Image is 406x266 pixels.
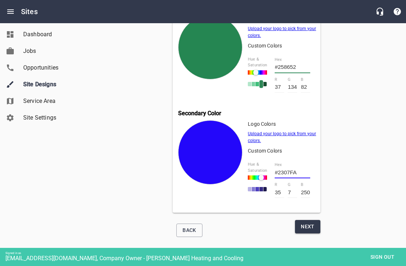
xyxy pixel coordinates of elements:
[23,113,78,122] span: Site Settings
[275,162,282,167] label: hex
[5,252,406,255] div: Signed in as
[389,3,406,20] button: Support Portal
[23,47,78,55] span: Jobs
[364,250,401,264] button: Sign out
[23,30,78,39] span: Dashboard
[248,162,267,174] p: Hue & Saturation
[248,147,316,155] p: Custom Colors
[288,182,291,187] label: g
[275,182,277,187] label: r
[275,57,282,62] label: hex
[248,26,316,38] a: Upload your logo to pick from your colors.
[288,77,291,82] label: g
[301,222,315,231] span: Next
[2,3,19,20] button: Open drawer
[295,220,320,233] button: Next
[176,224,202,237] button: Back
[367,253,398,262] span: Sign out
[21,6,38,17] h6: Sites
[248,57,267,68] p: Hue & Saturation
[23,97,78,105] span: Service Area
[301,182,303,187] label: b
[178,110,315,117] h4: Secondary Color
[23,80,78,89] span: Site Designs
[183,226,196,235] span: Back
[301,77,303,82] label: b
[248,120,316,128] p: Logo Colors
[248,42,316,50] p: Custom Colors
[248,131,316,143] a: Upload your logo to pick from your colors.
[5,255,406,262] div: [EMAIL_ADDRESS][DOMAIN_NAME], Company Owner - [PERSON_NAME] Heating and Cooling
[371,3,389,20] button: Live Chat
[275,77,277,82] label: r
[23,63,78,72] span: Opportunities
